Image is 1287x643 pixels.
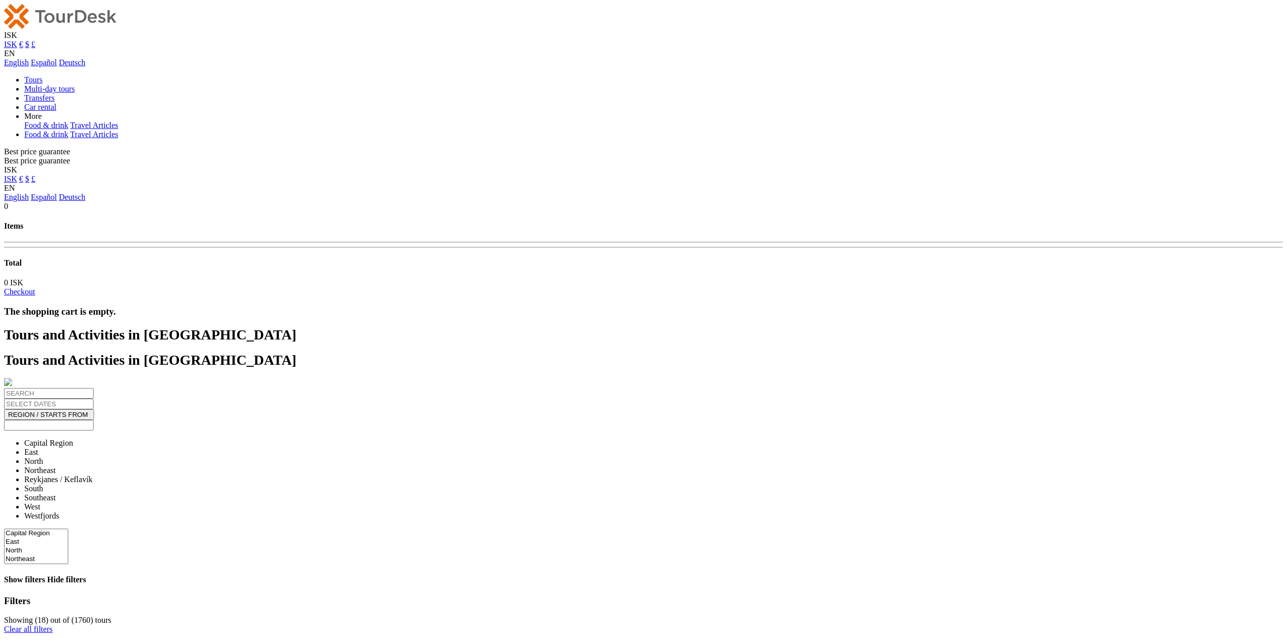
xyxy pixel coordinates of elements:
[24,94,55,102] a: Transfers
[37,616,46,624] label: 18
[47,575,86,584] span: Hide filters
[19,175,23,183] a: €
[31,40,35,49] a: £
[4,193,29,201] a: English
[4,40,17,49] a: ISK
[4,175,17,183] a: ISK
[4,327,1283,343] h1: Tours and Activities in [GEOGRAPHIC_DATA]
[25,40,29,49] a: $
[4,352,1283,368] h1: Tours and Activities in [GEOGRAPHIC_DATA]
[4,420,94,431] input: Search
[24,130,68,139] a: Food & drink
[70,130,118,139] a: Travel Articles
[24,502,40,511] span: West
[70,121,118,130] a: Travel Articles
[19,40,23,49] a: €
[31,175,35,183] a: £
[24,511,59,520] span: Westfjords
[4,616,1283,625] div: Showing ( ) out of ( ) tours
[4,31,17,39] span: ISK
[24,112,42,120] a: More
[4,4,116,29] img: 120-15d4194f-c635-41b9-a512-a3cb382bfb57_logo_small.png
[4,58,29,67] a: English
[4,625,53,633] a: Clear all filters
[4,575,1283,584] h4: Show filters Hide filters
[8,411,88,418] span: REGION / STARTS FROM
[24,475,93,484] span: Reykjanes / Keflavík
[4,399,94,409] input: SELECT DATES
[4,147,70,156] span: Best price guarantee
[4,184,1283,202] div: EN
[24,448,38,456] span: East
[4,278,1283,287] div: 0 ISK
[24,484,43,493] span: South
[59,58,85,67] a: Deutsch
[24,75,42,84] a: Tours
[74,616,91,624] label: 1760
[59,193,85,201] a: Deutsch
[24,84,75,93] a: Multi-day tours
[24,103,57,111] a: Car rental
[24,457,43,465] span: North
[4,49,1283,67] div: EN
[4,165,17,174] span: ISK
[5,529,68,538] option: Capital Region
[4,409,94,420] button: REGION / STARTS FROM
[4,259,1283,268] h4: Total
[4,287,35,296] a: Checkout
[24,466,56,475] span: Northeast
[4,575,45,584] span: Show filters
[31,193,57,201] a: Español
[4,595,30,606] strong: Filters
[5,546,68,555] option: North
[24,121,68,130] a: Food & drink
[4,378,12,386] img: PurchaseViaTourDesk.png
[24,439,73,447] span: Capital Region
[24,493,56,502] span: Southeast
[25,175,29,183] a: $
[4,388,94,399] input: SEARCH
[31,58,57,67] a: Español
[4,222,1283,231] h4: Items
[4,156,70,165] span: Best price guarantee
[4,306,1283,317] h3: The shopping cart is empty.
[4,529,68,564] select: REGION / STARTS FROM
[1145,611,1287,643] iframe: LiveChat chat widget
[5,555,68,564] option: Northeast
[5,538,68,546] option: East
[4,202,8,210] span: 0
